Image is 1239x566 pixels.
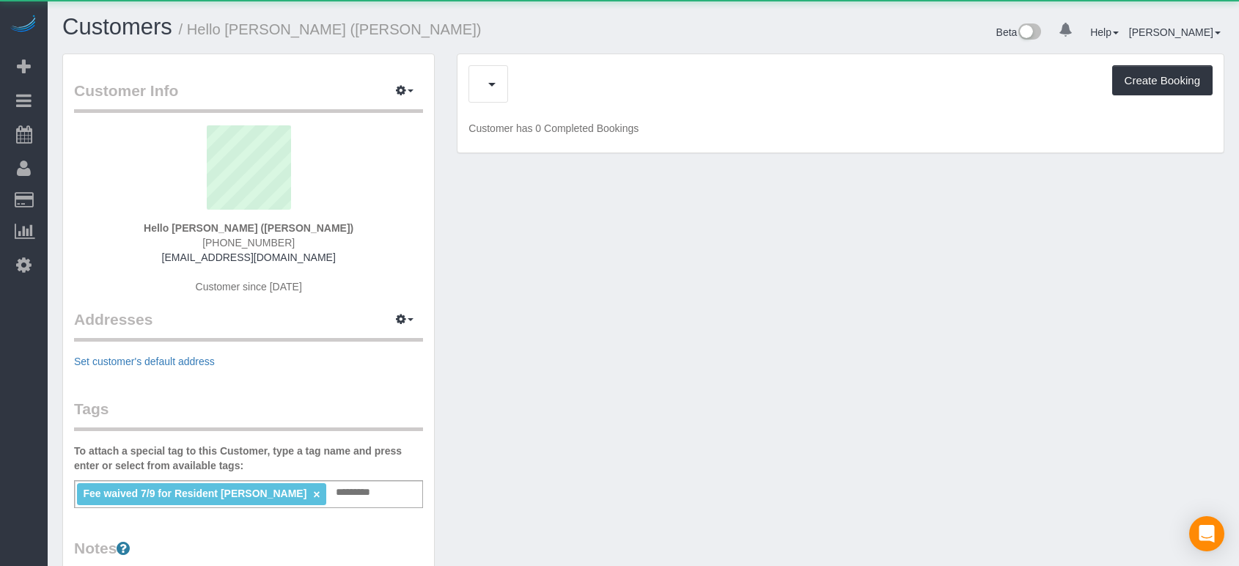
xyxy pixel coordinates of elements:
small: / Hello [PERSON_NAME] ([PERSON_NAME]) [179,21,482,37]
legend: Customer Info [74,80,423,113]
a: Beta [996,26,1042,38]
span: Customer since [DATE] [196,281,302,293]
button: Create Booking [1112,65,1213,96]
label: To attach a special tag to this Customer, type a tag name and press enter or select from availabl... [74,444,423,473]
strong: Hello [PERSON_NAME] ([PERSON_NAME]) [144,222,353,234]
a: × [313,488,320,501]
a: Help [1090,26,1119,38]
a: [EMAIL_ADDRESS][DOMAIN_NAME] [162,251,336,263]
a: Set customer's default address [74,356,215,367]
div: Open Intercom Messenger [1189,516,1224,551]
img: Automaid Logo [9,15,38,35]
span: Fee waived 7/9 for Resident [PERSON_NAME] [83,488,306,499]
span: [PHONE_NUMBER] [202,237,295,249]
p: Customer has 0 Completed Bookings [468,121,1213,136]
legend: Tags [74,398,423,431]
a: [PERSON_NAME] [1129,26,1221,38]
img: New interface [1017,23,1041,43]
a: Customers [62,14,172,40]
